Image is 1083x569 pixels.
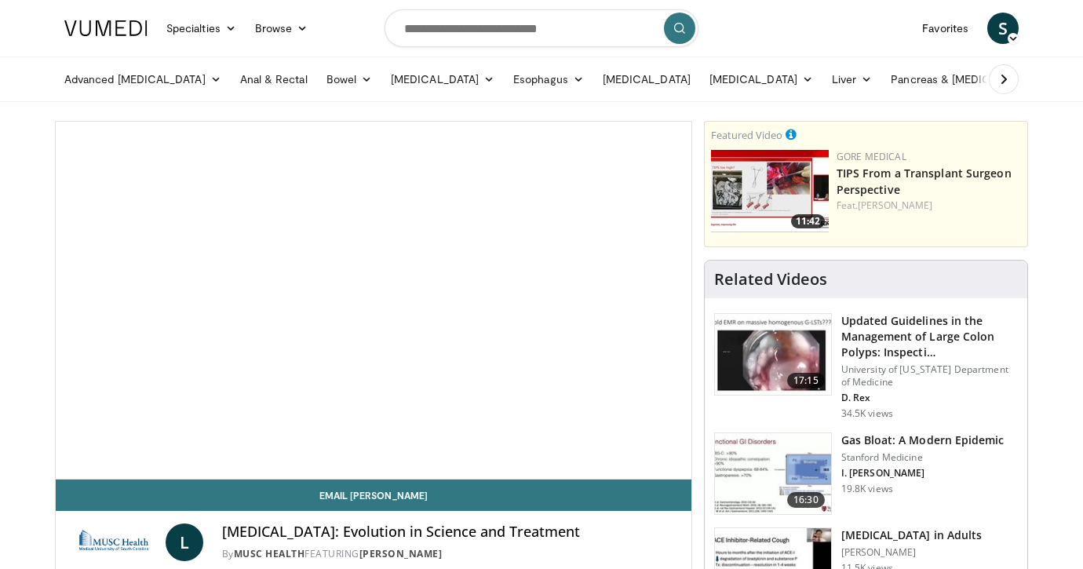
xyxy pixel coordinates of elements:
a: Favorites [913,13,978,44]
a: Esophagus [504,64,593,95]
a: [PERSON_NAME] [858,199,932,212]
a: Bowel [317,64,381,95]
h3: Gas Bloat: A Modern Epidemic [841,432,1005,448]
img: MUSC Health [68,523,159,561]
div: By FEATURING [222,547,679,561]
h4: Related Videos [714,270,827,289]
h3: Updated Guidelines in the Management of Large Colon Polyps: Inspecti… [841,313,1018,360]
a: L [166,523,203,561]
small: Featured Video [711,128,782,142]
p: D. Rex [841,392,1018,404]
img: 480ec31d-e3c1-475b-8289-0a0659db689a.150x105_q85_crop-smart_upscale.jpg [715,433,831,515]
a: Pancreas & [MEDICAL_DATA] [881,64,1065,95]
img: VuMedi Logo [64,20,148,36]
a: [MEDICAL_DATA] [700,64,822,95]
span: 16:30 [787,492,825,508]
a: S [987,13,1019,44]
a: 16:30 Gas Bloat: A Modern Epidemic Stanford Medicine I. [PERSON_NAME] 19.8K views [714,432,1018,516]
video-js: Video Player [56,122,691,480]
a: MUSC Health [234,547,305,560]
a: [MEDICAL_DATA] [381,64,504,95]
h3: [MEDICAL_DATA] in Adults [841,527,982,543]
p: 34.5K views [841,407,893,420]
a: Liver [822,64,881,95]
a: [MEDICAL_DATA] [593,64,700,95]
img: dfcfcb0d-b871-4e1a-9f0c-9f64970f7dd8.150x105_q85_crop-smart_upscale.jpg [715,314,831,396]
a: Advanced [MEDICAL_DATA] [55,64,231,95]
a: Gore Medical [837,150,906,163]
a: Email [PERSON_NAME] [56,480,691,511]
span: 11:42 [791,214,825,228]
a: 11:42 [711,150,829,232]
a: Anal & Rectal [231,64,317,95]
p: I. [PERSON_NAME] [841,467,1005,480]
p: University of [US_STATE] Department of Medicine [841,363,1018,388]
p: [PERSON_NAME] [841,546,982,559]
a: TIPS From a Transplant Surgeon Perspective [837,166,1012,197]
div: Feat. [837,199,1021,213]
a: 17:15 Updated Guidelines in the Management of Large Colon Polyps: Inspecti… University of [US_STA... [714,313,1018,420]
a: Specialties [157,13,246,44]
h4: [MEDICAL_DATA]: Evolution in Science and Treatment [222,523,679,541]
input: Search topics, interventions [385,9,698,47]
span: 17:15 [787,373,825,388]
a: [PERSON_NAME] [359,547,443,560]
a: Browse [246,13,318,44]
p: Stanford Medicine [841,451,1005,464]
p: 19.8K views [841,483,893,495]
img: 4003d3dc-4d84-4588-a4af-bb6b84f49ae6.150x105_q85_crop-smart_upscale.jpg [711,150,829,232]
